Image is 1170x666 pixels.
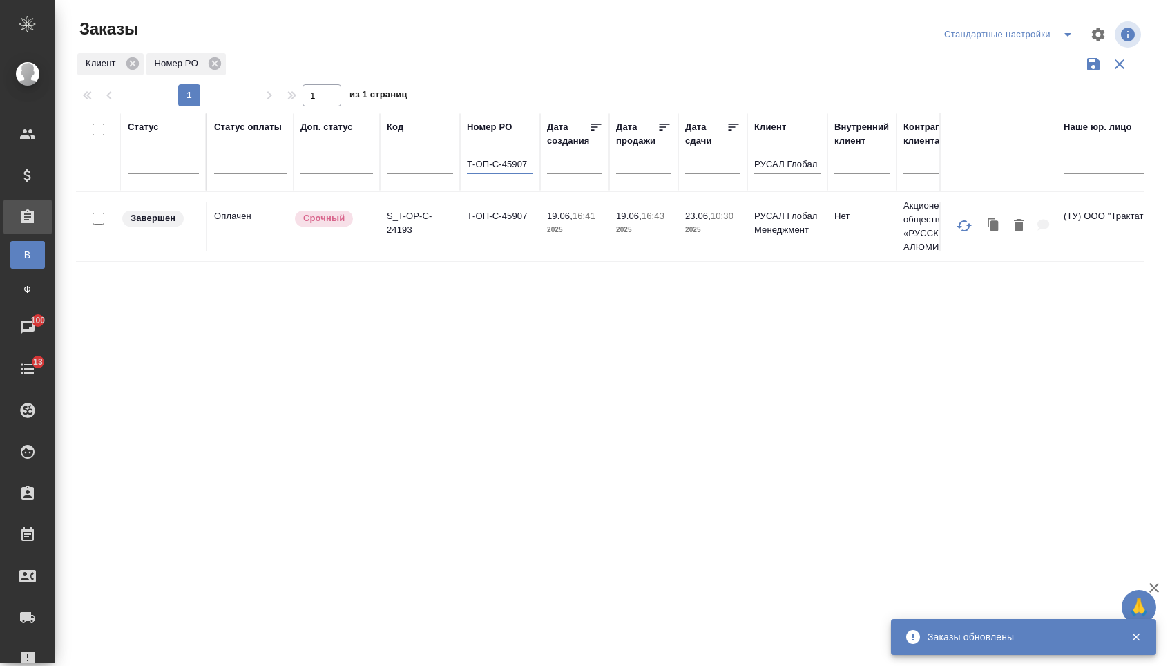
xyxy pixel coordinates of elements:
[616,223,671,237] p: 2025
[948,209,981,242] button: Обновить
[685,223,740,237] p: 2025
[128,120,159,134] div: Статус
[1122,631,1150,643] button: Закрыть
[207,202,294,251] td: Оплачен
[1007,212,1030,240] button: Удалить
[23,314,54,327] span: 100
[642,211,664,221] p: 16:43
[294,209,373,228] div: Выставляется автоматически, если на указанный объем услуг необходимо больше времени в стандартном...
[616,211,642,221] p: 19.06,
[547,120,589,148] div: Дата создания
[10,241,45,269] a: В
[155,57,203,70] p: Номер PO
[76,18,138,40] span: Заказы
[616,120,658,148] div: Дата продажи
[387,209,453,237] p: S_T-OP-C-24193
[685,211,711,221] p: 23.06,
[86,57,121,70] p: Клиент
[1082,18,1115,51] span: Настроить таблицу
[25,355,51,369] span: 13
[903,120,970,148] div: Контрагент клиента
[460,202,540,251] td: Т-ОП-С-45907
[17,283,38,296] span: Ф
[903,199,970,254] p: Акционерное общество «РУССКИЙ АЛЮМИНИ...
[131,211,175,225] p: Завершен
[941,23,1082,46] div: split button
[754,209,821,237] p: РУСАЛ Глобал Менеджмент
[303,211,345,225] p: Срочный
[387,120,403,134] div: Код
[1122,590,1156,625] button: 🙏
[214,120,282,134] div: Статус оплаты
[685,120,727,148] div: Дата сдачи
[547,211,573,221] p: 19.06,
[3,352,52,386] a: 13
[981,212,1007,240] button: Клонировать
[834,120,890,148] div: Внутренний клиент
[467,120,512,134] div: Номер PO
[1064,120,1132,134] div: Наше юр. лицо
[1115,21,1144,48] span: Посмотреть информацию
[834,209,890,223] p: Нет
[3,310,52,345] a: 100
[17,248,38,262] span: В
[573,211,595,221] p: 16:41
[1106,51,1133,77] button: Сбросить фильтры
[349,86,407,106] span: из 1 страниц
[928,630,1110,644] div: Заказы обновлены
[1080,51,1106,77] button: Сохранить фильтры
[121,209,199,228] div: Выставляет КМ при направлении счета или после выполнения всех работ/сдачи заказа клиенту. Окончат...
[1127,593,1151,622] span: 🙏
[754,120,786,134] div: Клиент
[300,120,353,134] div: Доп. статус
[77,53,144,75] div: Клиент
[146,53,226,75] div: Номер PO
[711,211,733,221] p: 10:30
[547,223,602,237] p: 2025
[10,276,45,303] a: Ф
